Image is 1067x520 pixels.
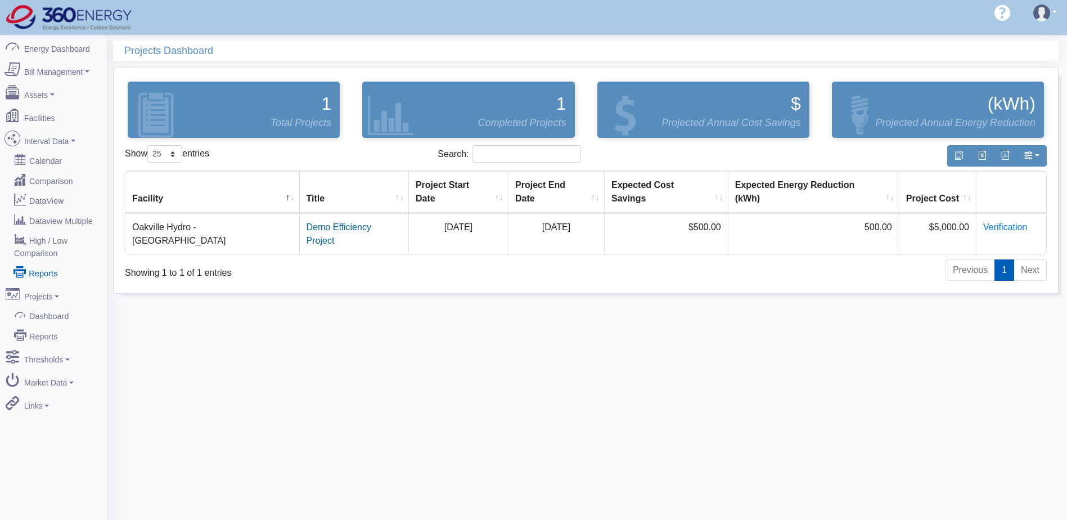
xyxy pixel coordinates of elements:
[1033,5,1050,21] img: user-3.svg
[409,213,508,254] td: [DATE]
[478,115,566,131] span: Completed Projects
[438,145,581,163] label: Search:
[300,171,409,213] th: Title : activate to sort column ascending
[875,115,1036,131] span: Projected Annual Energy Reduction
[993,145,1017,167] button: Generate PDF
[508,171,605,213] th: Project End Date : activate to sort column ascending
[307,222,371,245] a: Demo Efficiency Project
[947,145,971,167] button: Copy to clipboard
[147,145,182,163] select: Showentries
[409,171,508,213] th: Project Start Date : activate to sort column ascending
[271,115,331,131] span: Total Projects
[661,115,800,131] span: Projected Annual Cost Savings
[125,258,499,280] div: Showing 1 to 1 of 1 entries
[321,90,331,117] span: 1
[556,90,566,117] span: 1
[125,145,209,163] label: Show entries
[125,213,300,254] td: Oakville Hydro - [GEOGRAPHIC_DATA]
[970,145,994,167] button: Export to Excel
[124,41,592,61] span: Projects Dashboard
[994,259,1014,281] a: 1
[125,171,300,213] th: Facility : activate to sort column descending
[791,90,801,117] span: $
[988,90,1036,117] span: (kWh)
[508,213,605,254] td: [DATE]
[605,171,728,213] th: Expected Cost Savings : activate to sort column ascending
[728,213,899,254] td: 500.00
[1016,145,1047,167] button: Show/Hide Columns
[728,171,899,213] th: Expected Energy Reduction (kWh) : activate to sort column ascending
[899,213,976,254] td: $5,000.00
[605,213,728,254] td: $500.00
[983,222,1027,232] a: Verification
[899,171,976,213] th: Project Cost : activate to sort column ascending
[472,145,581,163] input: Search:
